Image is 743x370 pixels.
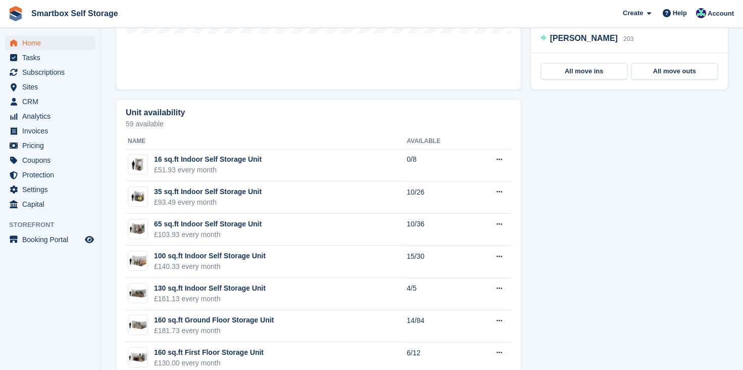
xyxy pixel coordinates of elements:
[128,318,147,333] img: 175-sqft-unit.jpg
[5,36,95,50] a: menu
[407,133,471,150] th: Available
[541,63,627,79] a: All move ins
[5,95,95,109] a: menu
[673,8,687,18] span: Help
[623,8,643,18] span: Create
[5,168,95,182] a: menu
[5,233,95,247] a: menu
[22,233,83,247] span: Booking Portal
[22,95,83,109] span: CRM
[623,35,633,42] span: 203
[22,197,83,211] span: Capital
[22,80,83,94] span: Sites
[407,310,471,343] td: 14/84
[154,326,274,336] div: £181.73 every month
[154,283,266,294] div: 130 sq.ft Indoor Self Storage Unit
[22,109,83,123] span: Analytics
[154,358,264,368] div: £130.00 every month
[154,154,262,165] div: 16 sq.ft Indoor Self Storage Unit
[126,133,407,150] th: Name
[154,229,262,240] div: £103.93 every month
[154,165,262,175] div: £51.93 every month
[154,219,262,229] div: 65 sq.ft Indoor Self Storage Unit
[8,6,23,21] img: stora-icon-8386f47178a22dfd0bd8f6a31ec36ba5ce8667c1dd55bd0f319d3a0aa187defe.svg
[5,65,95,79] a: menu
[128,254,147,268] img: 100-sqft-unit%20(1).jpg
[154,197,262,208] div: £93.49 every month
[154,294,266,304] div: £161.13 every month
[22,36,83,50] span: Home
[5,197,95,211] a: menu
[407,181,471,214] td: 10/26
[154,315,274,326] div: 160 sq.ft Ground Floor Storage Unit
[5,109,95,123] a: menu
[696,8,706,18] img: Roger Canham
[128,157,147,172] img: 15-sqft%20.jpg
[5,124,95,138] a: menu
[27,5,122,22] a: Smartbox Self Storage
[407,278,471,310] td: 4/5
[22,138,83,153] span: Pricing
[128,350,147,365] img: 150-sqft-unit.jpg
[154,187,262,197] div: 35 sq.ft Indoor Self Storage Unit
[154,347,264,358] div: 160 sq.ft First Floor Storage Unit
[550,34,618,42] span: [PERSON_NAME]
[154,251,266,261] div: 100 sq.ft Indoor Self Storage Unit
[22,51,83,65] span: Tasks
[5,138,95,153] a: menu
[631,63,718,79] a: All move outs
[154,261,266,272] div: £140.33 every month
[5,80,95,94] a: menu
[22,65,83,79] span: Subscriptions
[128,286,147,301] img: 135-sqft-unit.jpg
[5,153,95,167] a: menu
[128,221,147,236] img: 64-sqft-unit.jpg
[407,214,471,246] td: 10/36
[22,124,83,138] span: Invoices
[22,168,83,182] span: Protection
[708,9,734,19] span: Account
[83,234,95,246] a: Preview store
[5,51,95,65] a: menu
[540,32,634,45] a: [PERSON_NAME] 203
[407,246,471,278] td: 15/30
[9,220,101,230] span: Storefront
[5,182,95,197] a: menu
[22,153,83,167] span: Coupons
[407,149,471,181] td: 0/8
[128,190,147,204] img: 35-sqft-unit%20(1).jpg
[126,120,511,127] p: 59 available
[22,182,83,197] span: Settings
[126,108,185,117] h2: Unit availability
